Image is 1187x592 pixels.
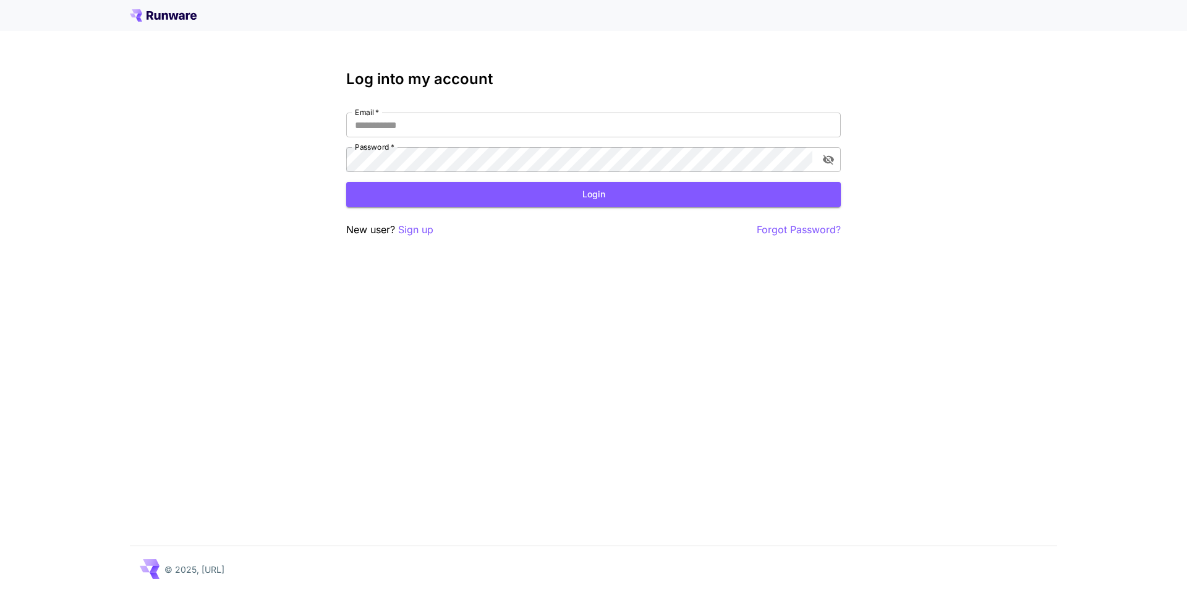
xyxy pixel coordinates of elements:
[164,563,224,576] p: © 2025, [URL]
[346,71,841,88] h3: Log into my account
[346,182,841,207] button: Login
[346,222,433,238] p: New user?
[817,148,840,171] button: toggle password visibility
[355,142,394,152] label: Password
[398,222,433,238] button: Sign up
[757,222,841,238] button: Forgot Password?
[355,107,379,118] label: Email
